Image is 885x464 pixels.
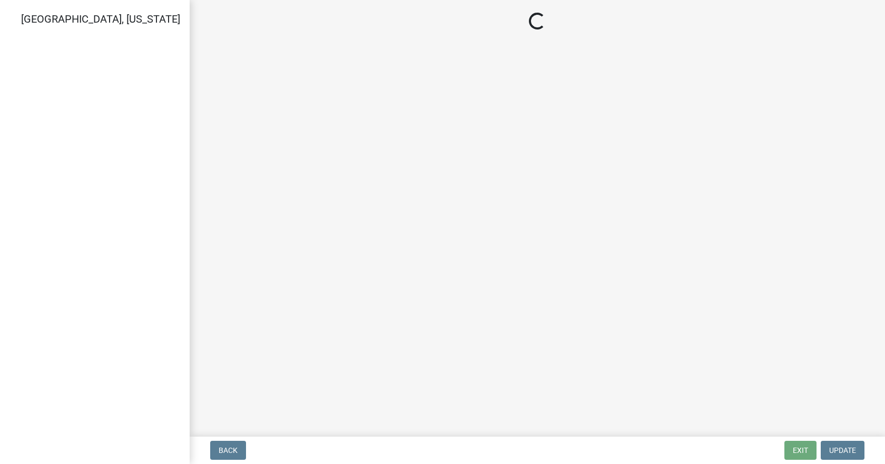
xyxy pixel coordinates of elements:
[21,13,180,25] span: [GEOGRAPHIC_DATA], [US_STATE]
[821,441,864,460] button: Update
[210,441,246,460] button: Back
[219,446,238,455] span: Back
[784,441,817,460] button: Exit
[829,446,856,455] span: Update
